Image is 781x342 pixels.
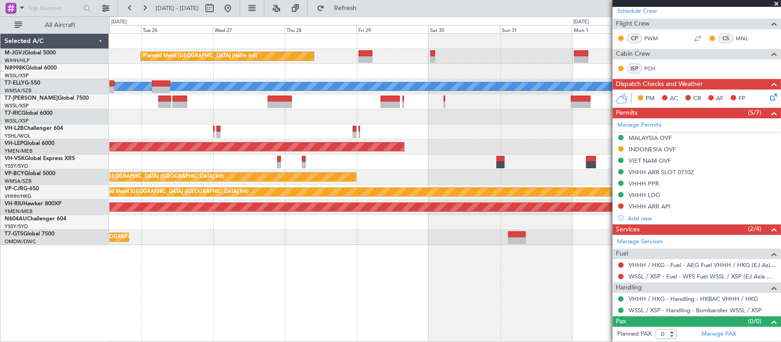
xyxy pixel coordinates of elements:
[356,25,428,33] div: Fri 29
[629,191,660,199] div: VHHH LDG
[5,141,23,146] span: VH-LEP
[627,33,642,43] div: CP
[629,306,762,314] a: WSSL / XSP - Handling - Bombardier WSSL / XSP
[5,111,22,116] span: T7-RIC
[616,19,650,29] span: Flight Crew
[5,141,54,146] a: VH-LEPGlobal 6000
[572,25,644,33] div: Mon 1
[617,7,657,16] a: Schedule Crew
[736,34,756,43] a: MNL
[616,224,640,235] span: Services
[629,134,672,142] div: MALAYSIA OVF
[111,18,127,26] div: [DATE]
[716,94,723,103] span: AF
[617,330,652,339] label: Planned PAX
[5,80,25,86] span: T7-ELLY
[5,102,29,109] a: WSSL/XSP
[616,283,642,293] span: Handling
[5,171,24,176] span: VP-BCY
[748,224,761,234] span: (2/4)
[628,214,776,222] div: Add new
[616,108,637,118] span: Permits
[10,18,99,32] button: All Aircraft
[5,126,63,131] a: VH-L2BChallenger 604
[5,171,55,176] a: VP-BCYGlobal 5000
[670,94,678,103] span: AC
[5,72,29,79] a: WSSL/XSP
[616,316,626,327] span: Pax
[5,216,66,222] a: N604AUChallenger 604
[5,231,23,237] span: T7-GTS
[748,316,761,326] span: (0/0)
[5,201,61,207] a: VH-RIUHawker 800XP
[5,201,23,207] span: VH-RIU
[59,230,173,244] div: Unplanned Maint [GEOGRAPHIC_DATA] (Seletar)
[5,57,30,64] a: WIHH/HLP
[5,216,27,222] span: N604AU
[616,249,628,259] span: Fuel
[718,33,733,43] div: CS
[629,168,694,176] div: VHHH ARR SLOT 0710Z
[644,64,665,73] a: PCH
[629,157,671,165] div: VIET NAM OVF
[5,96,89,101] a: T7-[PERSON_NAME]Global 7500
[72,170,225,184] div: Planned Maint [GEOGRAPHIC_DATA] ([GEOGRAPHIC_DATA] Intl)
[500,25,572,33] div: Sun 31
[5,111,53,116] a: T7-RICGlobal 6000
[573,18,589,26] div: [DATE]
[5,50,56,56] a: M-JGVJGlobal 5000
[5,186,39,192] a: VP-CJRG-650
[617,237,663,246] a: Manage Services
[312,1,367,16] button: Refresh
[693,94,701,103] span: CR
[5,80,40,86] a: T7-ELLYG-550
[5,186,23,192] span: VP-CJR
[5,133,31,139] a: YSHL/WOL
[644,34,665,43] a: PWM
[5,231,54,237] a: T7-GTSGlobal 7500
[5,238,36,245] a: OMDW/DWC
[616,79,703,90] span: Dispatch Checks and Weather
[701,330,736,339] a: Manage PAX
[616,49,650,59] span: Cabin Crew
[5,87,32,94] a: WMSA/SZB
[5,118,29,124] a: WSSL/XSP
[5,208,32,215] a: YMEN/MEB
[629,180,659,187] div: VHHH PPR
[5,156,25,161] span: VH-VSK
[5,148,32,155] a: YMEN/MEB
[629,203,671,210] div: VHHH ARR API
[428,25,500,33] div: Sat 30
[629,145,676,153] div: INDONESIA OVF
[5,223,28,230] a: YSSY/SYD
[285,25,356,33] div: Thu 28
[5,178,32,185] a: WMSA/SZB
[5,50,25,56] span: M-JGVJ
[5,65,26,71] span: N8998K
[5,96,58,101] span: T7-[PERSON_NAME]
[629,295,758,303] a: VHHH / HKG - Handling - HKBAC VHHH / HKG
[28,1,81,15] input: Trip Number
[213,25,285,33] div: Wed 27
[96,185,248,199] div: Planned Maint [GEOGRAPHIC_DATA] ([GEOGRAPHIC_DATA] Intl)
[5,65,57,71] a: N8998KGlobal 6000
[617,121,662,130] a: Manage Permits
[326,5,365,11] span: Refresh
[156,4,199,12] span: [DATE] - [DATE]
[646,94,655,103] span: PM
[629,261,776,269] a: VHHH / HKG - Fuel - AEG Fuel VHHH / HKG (EJ Asia Only)
[629,273,776,280] a: WSSL / XSP - Fuel - WFS Fuel WSSL / XSP (EJ Asia Only)
[143,49,257,63] div: Planned Maint [GEOGRAPHIC_DATA] (Halim Intl)
[5,163,28,170] a: YSSY/SYD
[24,22,97,28] span: All Aircraft
[738,94,745,103] span: FP
[5,126,24,131] span: VH-L2B
[627,64,642,74] div: ISP
[5,193,32,200] a: VHHH/HKG
[5,156,75,161] a: VH-VSKGlobal Express XRS
[748,108,761,118] span: (5/7)
[141,25,213,33] div: Tue 26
